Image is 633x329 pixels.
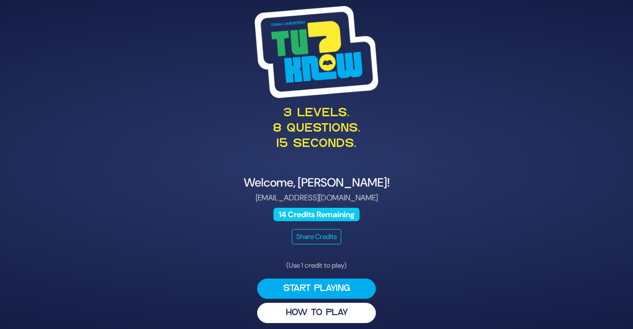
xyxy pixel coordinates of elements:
[292,229,341,244] button: Share Credits
[75,106,558,152] p: 3 levels. 8 questions. 15 seconds.
[257,303,376,323] button: HOW TO PLAY
[257,260,376,271] p: (Use 1 credit to play)
[75,176,558,190] h4: Welcome, [PERSON_NAME]!
[273,208,360,221] span: 14 Credits Remaining
[257,279,376,299] button: Start Playing
[75,192,558,204] p: [EMAIL_ADDRESS][DOMAIN_NAME]
[255,6,378,98] img: Tournament Logo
